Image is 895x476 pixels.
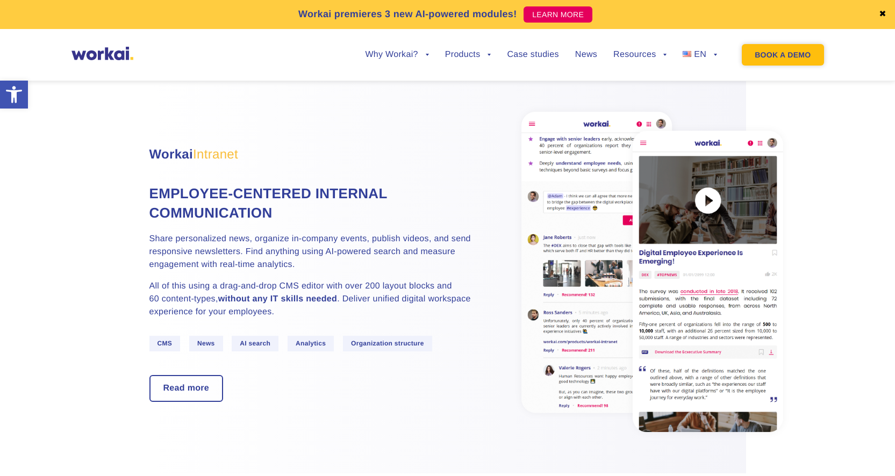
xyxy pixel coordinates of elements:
a: LEARN MORE [524,6,592,23]
a: ✖ [879,10,886,19]
a: BOOK A DEMO [742,44,824,66]
span: CMS [149,336,181,351]
a: Why Workai? [365,51,428,59]
p: All of this using a drag-and-drop CMS editor with over 200 layout blocks and 60 content-types, . ... [149,280,472,319]
a: Read more [151,376,223,401]
strong: without any IT skills needed [218,294,337,304]
p: Workai premieres 3 new AI-powered modules! [298,7,517,21]
iframe: Popup CTA [5,384,296,471]
a: Products [445,51,491,59]
a: Resources [613,51,667,59]
span: News [189,336,223,351]
a: News [575,51,597,59]
span: EN [694,50,706,59]
span: Organization structure [343,336,432,351]
span: Intranet [193,147,238,162]
a: Case studies [507,51,559,59]
span: Analytics [288,336,334,351]
h4: Employee-centered internal communication [149,184,472,223]
p: Share personalized news, organize in-company events, publish videos, and send responsive newslett... [149,233,472,271]
h3: Workai [149,145,472,164]
span: AI search [232,336,278,351]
